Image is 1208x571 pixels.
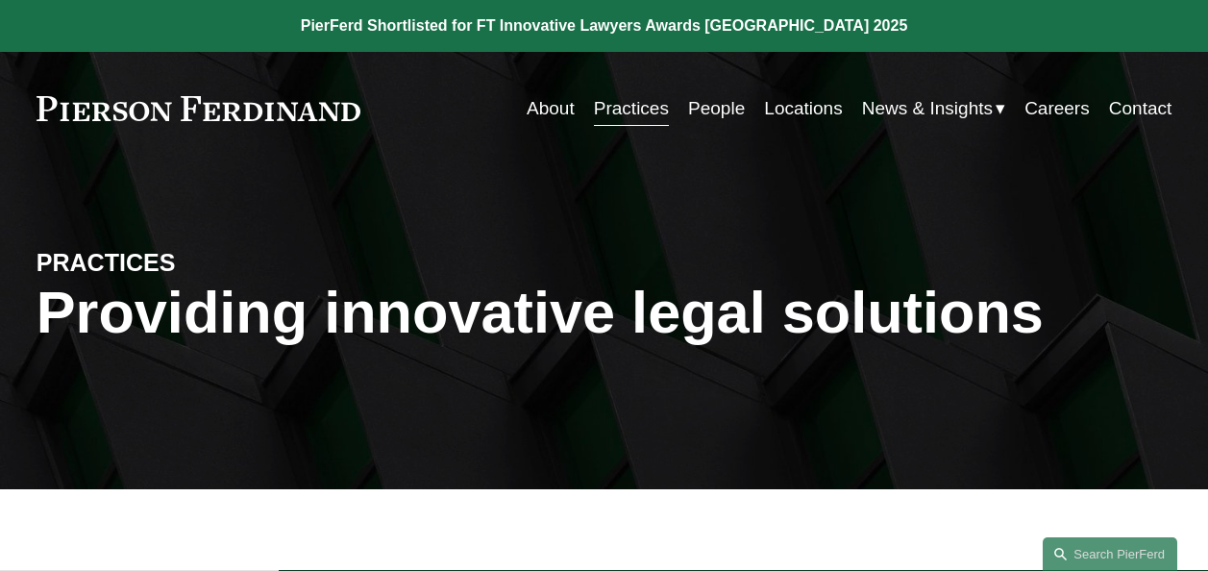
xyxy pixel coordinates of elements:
[862,90,1005,127] a: folder dropdown
[37,248,320,279] h4: PRACTICES
[1043,537,1177,571] a: Search this site
[688,90,745,127] a: People
[1024,90,1090,127] a: Careers
[764,90,842,127] a: Locations
[37,279,1172,346] h1: Providing innovative legal solutions
[527,90,575,127] a: About
[1109,90,1171,127] a: Contact
[594,90,669,127] a: Practices
[862,92,993,125] span: News & Insights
